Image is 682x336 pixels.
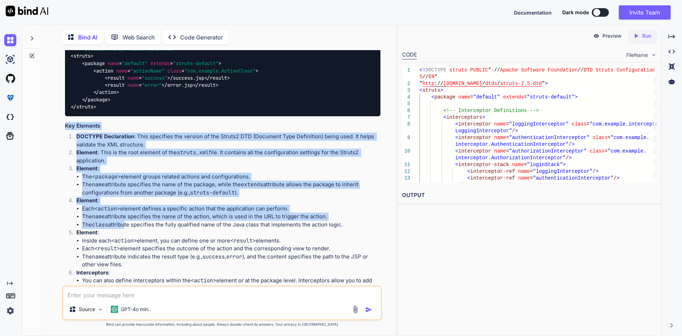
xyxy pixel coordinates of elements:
[108,60,119,66] span: name
[443,114,446,120] span: <
[402,121,410,128] div: 8
[76,165,380,173] p: :
[470,169,515,174] span: interceptor-ref
[533,175,613,181] span: "authenticationInterceptor"
[455,142,568,147] span: interceptor.AuthenticationInterceptor"
[177,149,209,156] code: struts.xml
[455,128,512,134] span: LoggingInterceptor"
[402,168,410,175] div: 12
[79,306,95,313] p: Source
[565,155,568,161] span: /
[99,89,116,96] span: action
[150,60,170,66] span: extends
[455,135,458,140] span: <
[62,322,382,327] p: Bind can provide inaccurate information, including about people. Always double-check its answers....
[616,175,619,181] span: >
[458,135,491,140] span: interceptor
[402,148,410,155] div: 10
[116,68,128,74] span: name
[512,128,515,134] span: /
[85,60,105,66] span: package
[71,38,321,111] code: /success.jsp /error.jsp
[509,121,569,127] span: "loggingInterceptor"
[76,229,98,236] result: Element
[123,33,155,42] p: Web Search
[482,81,485,86] span: /
[4,111,16,123] img: darkCloudIdeIcon
[190,189,235,196] code: struts-default
[82,173,380,181] li: The element groups related actions and configurations.
[92,181,105,188] code: name
[509,135,590,140] span: "authenticationInterceptor"
[97,306,103,313] img: Pick Models
[4,53,16,65] img: ai-studio
[96,68,113,74] span: action
[184,68,255,74] span: "com.example.ActionClass"
[128,75,139,81] span: name
[76,133,134,140] strong: DOCTYPE Declaration
[82,213,380,221] li: The attribute specifies the name of the action, which is used in the URL to trigger the action.
[530,175,533,181] span: =
[562,9,589,16] span: Dark mode
[420,87,422,93] span: <
[199,82,216,88] span: result
[193,82,218,88] span: </ >
[569,142,572,147] span: /
[351,305,359,314] img: attachment
[545,81,548,86] span: >
[512,162,524,167] span: name
[241,181,263,188] code: extends
[521,67,545,73] span: Software
[88,96,108,103] span: package
[226,253,242,260] code: error
[180,33,223,42] p: Code Generator
[572,121,586,127] span: class
[402,134,410,141] div: 9
[467,169,470,174] span: <
[626,52,648,59] span: FileName
[602,32,622,39] p: Preview
[607,148,646,154] span: "com.example.
[592,169,595,174] span: /
[467,175,470,181] span: <
[6,6,48,16] img: Bind AI
[514,10,552,16] span: Documentation
[455,121,458,127] span: <
[76,165,98,172] package: Element
[92,213,105,220] code: name
[506,148,509,154] span: =
[607,135,610,140] span: =
[494,67,500,73] span: //
[111,306,118,313] img: GPT-4o mini
[402,175,410,182] div: 13
[613,175,616,181] span: /
[202,253,225,260] code: success
[542,81,545,86] span: "
[491,67,494,73] span: -
[434,74,437,80] span: "
[506,135,509,140] span: =
[503,94,524,100] span: extends
[105,75,170,81] span: < = >
[191,277,216,284] code: <action>
[434,81,443,86] span: ://
[82,221,380,229] li: The attribute specifies the fully qualified name of the Java class that implements the action logic.
[458,148,491,154] span: interceptor
[82,96,110,103] span: </ >
[514,9,552,16] button: Documentation
[94,205,120,212] code: <action>
[4,92,16,104] img: premium
[470,67,488,73] span: PUBLIC
[616,67,655,73] span: Configuration
[93,68,258,74] span: < = = >
[455,182,461,188] span: </
[402,182,410,188] div: 14
[4,73,16,85] img: githubLight
[92,253,105,260] code: name
[533,169,592,174] span: "loggingInterceptor"
[509,148,586,154] span: "authorizationInterceptor"
[512,182,515,188] span: >
[530,169,533,174] span: =
[94,245,120,252] code: <result>
[590,121,664,127] span: "com.example.interceptor.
